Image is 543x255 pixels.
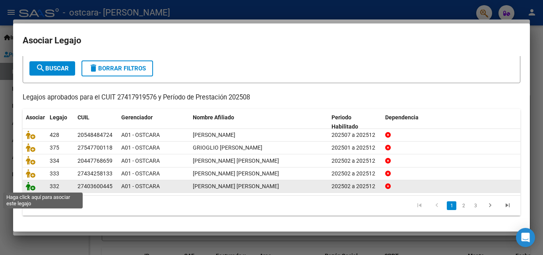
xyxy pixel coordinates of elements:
[121,132,160,138] span: A01 - OSTCARA
[332,130,379,140] div: 202507 a 202512
[50,183,59,189] span: 332
[328,109,382,135] datatable-header-cell: Periodo Habilitado
[382,109,521,135] datatable-header-cell: Dependencia
[26,114,45,121] span: Asociar
[193,170,279,177] span: PALOMEQUE CELESTE MICAELA
[385,114,419,121] span: Dependencia
[193,144,262,151] span: GRIOGLIO TIFFANY YOSELIN
[78,130,112,140] div: 20548484724
[483,201,498,210] a: go to next page
[193,158,279,164] span: PALOMEQUE CARLOS ANDRES
[193,132,235,138] span: JUAREZ JAHIR
[89,65,146,72] span: Borrar Filtros
[412,201,427,210] a: go to first page
[459,201,468,210] a: 2
[78,169,112,178] div: 27434258133
[23,33,520,48] h2: Asociar Legajo
[50,132,59,138] span: 428
[193,183,279,189] span: PALOMEQUE JOSEFINA ANDREA
[500,201,515,210] a: go to last page
[446,199,458,212] li: page 1
[469,199,481,212] li: page 3
[190,109,328,135] datatable-header-cell: Nombre Afiliado
[447,201,456,210] a: 1
[50,158,59,164] span: 334
[332,182,379,191] div: 202502 a 202512
[121,158,160,164] span: A01 - OSTCARA
[458,199,469,212] li: page 2
[36,65,69,72] span: Buscar
[47,109,74,135] datatable-header-cell: Legajo
[78,114,89,121] span: CUIL
[50,144,59,151] span: 375
[121,114,153,121] span: Gerenciador
[332,143,379,152] div: 202501 a 202512
[78,156,112,165] div: 20447768659
[23,196,121,216] div: 14 registros
[121,144,160,151] span: A01 - OSTCARA
[332,169,379,178] div: 202502 a 202512
[332,114,358,130] span: Periodo Habilitado
[36,63,45,73] mat-icon: search
[193,114,234,121] span: Nombre Afiliado
[471,201,480,210] a: 3
[89,63,98,73] mat-icon: delete
[23,109,47,135] datatable-header-cell: Asociar
[74,109,118,135] datatable-header-cell: CUIL
[121,183,160,189] span: A01 - OSTCARA
[23,93,520,103] p: Legajos aprobados para el CUIT 27417919576 y Período de Prestación 202508
[50,114,67,121] span: Legajo
[78,182,112,191] div: 27403600445
[81,60,153,76] button: Borrar Filtros
[516,228,535,247] div: Open Intercom Messenger
[50,170,59,177] span: 333
[121,170,160,177] span: A01 - OSTCARA
[78,143,112,152] div: 27547700118
[332,156,379,165] div: 202502 a 202512
[118,109,190,135] datatable-header-cell: Gerenciador
[29,61,75,76] button: Buscar
[429,201,444,210] a: go to previous page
